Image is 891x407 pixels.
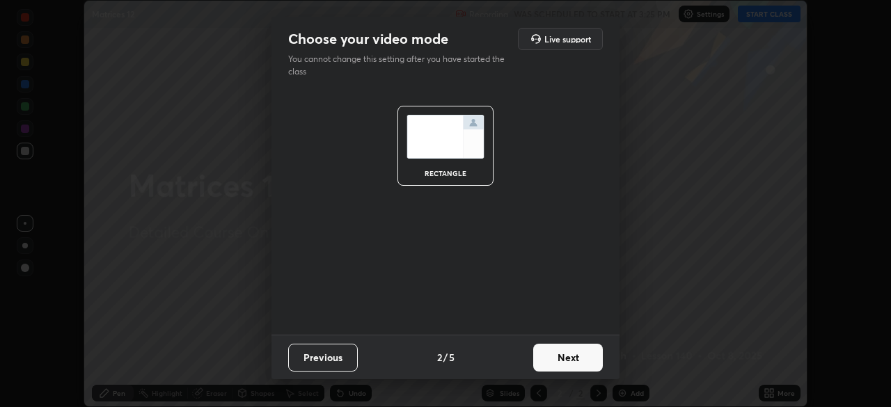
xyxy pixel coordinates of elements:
[288,30,448,48] h2: Choose your video mode
[407,115,484,159] img: normalScreenIcon.ae25ed63.svg
[288,53,514,78] p: You cannot change this setting after you have started the class
[449,350,455,365] h4: 5
[443,350,448,365] h4: /
[533,344,603,372] button: Next
[418,170,473,177] div: rectangle
[288,344,358,372] button: Previous
[437,350,442,365] h4: 2
[544,35,591,43] h5: Live support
